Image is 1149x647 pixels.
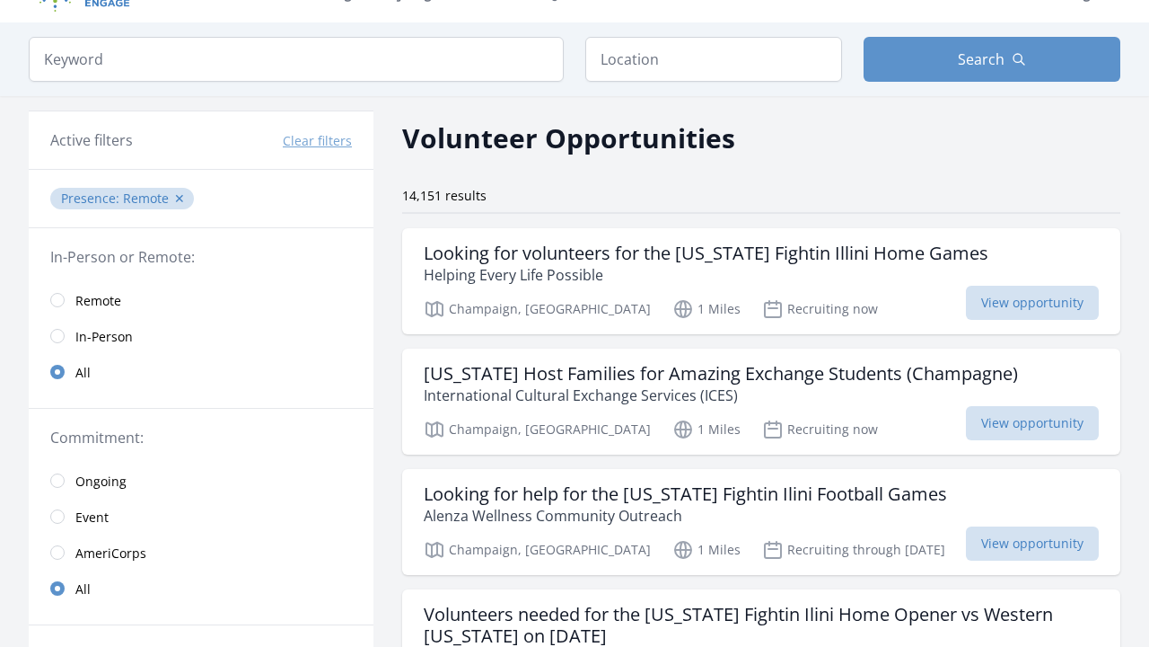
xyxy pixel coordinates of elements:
span: All [75,581,91,598]
span: All [75,364,91,382]
span: View opportunity [966,406,1099,440]
a: [US_STATE] Host Families for Amazing Exchange Students (Champagne) International Cultural Exchang... [402,349,1120,455]
h3: Active filters [50,129,133,151]
a: In-Person [29,318,373,354]
span: Presence : [61,190,123,207]
p: Recruiting now [762,419,878,440]
span: In-Person [75,328,133,346]
p: International Cultural Exchange Services (ICES) [424,385,1018,406]
p: 1 Miles [672,419,741,440]
span: View opportunity [966,527,1099,561]
span: Search [958,49,1004,70]
p: Champaign, [GEOGRAPHIC_DATA] [424,298,651,320]
h3: Volunteers needed for the [US_STATE] Fightin Ilini Home Opener vs Western [US_STATE] on [DATE] [424,604,1099,647]
p: Champaign, [GEOGRAPHIC_DATA] [424,539,651,561]
p: Recruiting through [DATE] [762,539,945,561]
a: Remote [29,282,373,318]
span: View opportunity [966,286,1099,320]
input: Location [585,37,842,82]
a: Event [29,499,373,535]
legend: In-Person or Remote: [50,246,352,268]
input: Keyword [29,37,564,82]
p: Champaign, [GEOGRAPHIC_DATA] [424,419,651,440]
h3: Looking for help for the [US_STATE] Fightin Ilini Football Games [424,483,947,505]
h3: [US_STATE] Host Families for Amazing Exchange Students (Champagne) [424,363,1018,385]
h3: Looking for volunteers for the [US_STATE] Fightin Illini Home Games [424,243,988,264]
legend: Commitment: [50,427,352,448]
span: Remote [123,190,169,207]
a: Looking for help for the [US_STATE] Fightin Ilini Football Games Alenza Wellness Community Outrea... [402,469,1120,575]
span: AmeriCorps [75,545,146,563]
span: Event [75,509,109,527]
p: Recruiting now [762,298,878,320]
p: 1 Miles [672,298,741,320]
a: Ongoing [29,463,373,499]
p: 1 Miles [672,539,741,561]
span: 14,151 results [402,187,487,204]
span: Ongoing [75,473,127,491]
a: All [29,354,373,390]
a: Looking for volunteers for the [US_STATE] Fightin Illini Home Games Helping Every Life Possible C... [402,228,1120,334]
a: AmeriCorps [29,535,373,571]
h2: Volunteer Opportunities [402,118,735,158]
p: Helping Every Life Possible [424,264,988,286]
p: Alenza Wellness Community Outreach [424,505,947,527]
button: Clear filters [283,132,352,150]
a: All [29,571,373,607]
span: Remote [75,292,121,310]
button: Search [864,37,1120,82]
button: ✕ [174,190,185,208]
